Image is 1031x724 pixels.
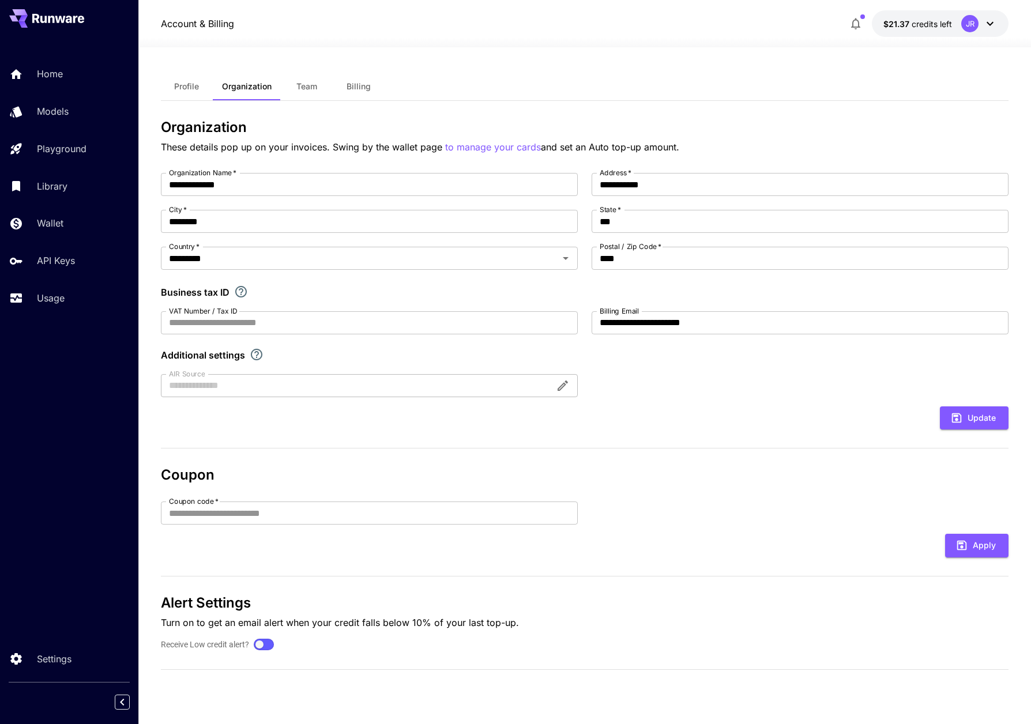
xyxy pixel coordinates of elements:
label: Billing Email [600,306,639,316]
p: Playground [37,142,86,156]
span: $21.37 [883,19,912,29]
p: Home [37,67,63,81]
p: Business tax ID [161,285,229,299]
span: and set an Auto top-up amount. [541,141,679,153]
button: to manage your cards [445,140,541,154]
button: Apply [945,534,1009,557]
button: Update [940,406,1009,430]
span: Profile [174,81,199,92]
label: VAT Number / Tax ID [169,306,238,316]
p: Usage [37,291,65,305]
div: JR [961,15,979,32]
label: Country [169,242,200,251]
h3: Coupon [161,467,1009,483]
p: Additional settings [161,348,245,362]
p: Turn on to get an email alert when your credit falls below 10% of your last top-up. [161,616,1009,629]
span: Team [296,81,317,92]
h3: Organization [161,119,1009,135]
p: API Keys [37,254,75,267]
a: Account & Billing [161,17,234,31]
div: Collapse sidebar [123,692,138,712]
label: Address [600,168,631,178]
svg: Explore additional customization settings [250,348,264,361]
button: Collapse sidebar [115,695,130,710]
svg: If you are a business tax registrant, please enter your business tax ID here. [234,285,248,299]
p: Settings [37,652,72,666]
button: $21.3661JR [872,10,1009,37]
p: Models [37,104,69,118]
span: These details pop up on your invoices. Swing by the wallet page [161,141,445,153]
label: State [600,205,621,214]
label: AIR Source [169,369,205,379]
label: Receive Low credit alert? [161,639,249,651]
label: Coupon code [169,496,219,506]
label: Organization Name [169,168,236,178]
span: credits left [912,19,952,29]
span: Billing [347,81,371,92]
h3: Alert Settings [161,595,1009,611]
p: Library [37,179,67,193]
button: Open [558,250,574,266]
p: Wallet [37,216,63,230]
div: $21.3661 [883,18,952,30]
label: Postal / Zip Code [600,242,661,251]
label: City [169,205,187,214]
nav: breadcrumb [161,17,234,31]
span: Organization [222,81,272,92]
